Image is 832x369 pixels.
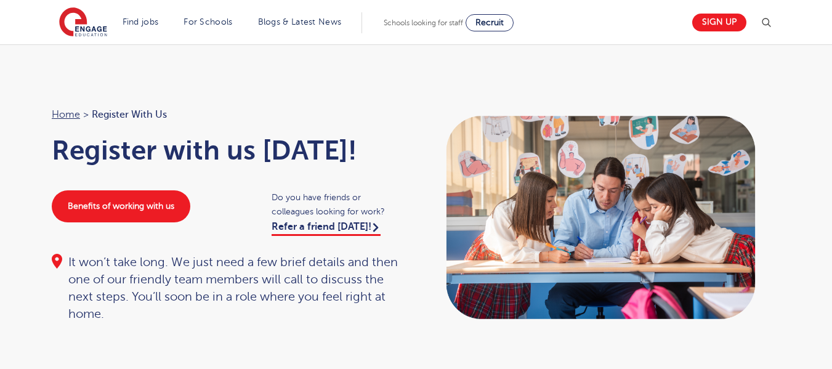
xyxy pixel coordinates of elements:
span: Recruit [475,18,504,27]
a: Benefits of working with us [52,190,190,222]
span: Do you have friends or colleagues looking for work? [272,190,404,219]
div: It won’t take long. We just need a few brief details and then one of our friendly team members wi... [52,254,404,323]
a: Find jobs [123,17,159,26]
span: > [83,109,89,120]
a: For Schools [184,17,232,26]
img: Engage Education [59,7,107,38]
a: Sign up [692,14,746,31]
a: Recruit [466,14,514,31]
span: Schools looking for staff [384,18,463,27]
a: Home [52,109,80,120]
nav: breadcrumb [52,107,404,123]
span: Register with us [92,107,167,123]
a: Refer a friend [DATE]! [272,221,381,236]
h1: Register with us [DATE]! [52,135,404,166]
a: Blogs & Latest News [258,17,342,26]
